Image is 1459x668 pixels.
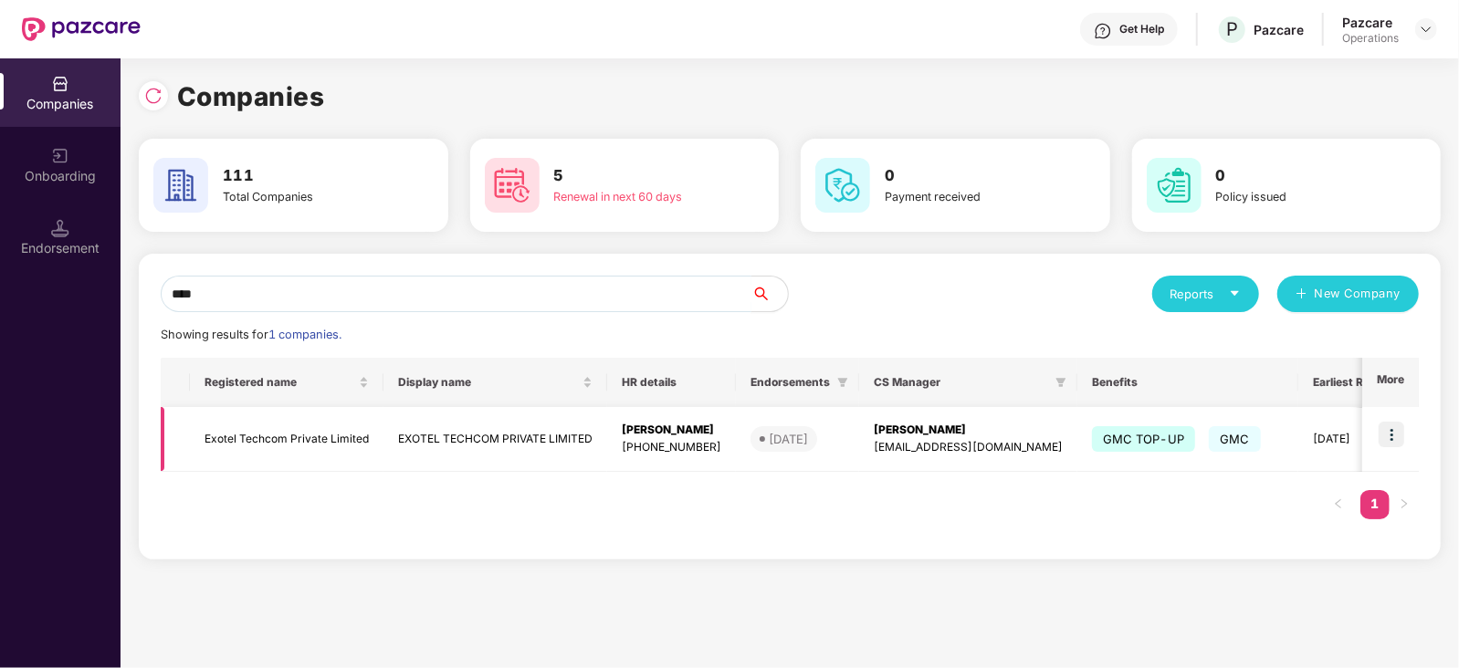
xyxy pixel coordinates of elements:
[1379,422,1404,447] img: icon
[1298,407,1416,472] td: [DATE]
[874,375,1048,390] span: CS Manager
[837,377,848,388] span: filter
[885,164,1042,188] h3: 0
[1342,14,1399,31] div: Pazcare
[190,407,383,472] td: Exotel Techcom Private Limited
[554,164,711,188] h3: 5
[1315,285,1401,303] span: New Company
[1277,276,1419,312] button: plusNew Company
[1324,490,1353,519] li: Previous Page
[1170,285,1241,303] div: Reports
[51,75,69,93] img: svg+xml;base64,PHN2ZyBpZD0iQ29tcGFuaWVzIiB4bWxucz0iaHR0cDovL3d3dy53My5vcmcvMjAwMC9zdmciIHdpZHRoPS...
[750,375,830,390] span: Endorsements
[51,219,69,237] img: svg+xml;base64,PHN2ZyB3aWR0aD0iMTQuNSIgaGVpZ2h0PSIxNC41IiB2aWV3Qm94PSIwIDAgMTYgMTYiIGZpbGw9Im5vbm...
[1055,377,1066,388] span: filter
[1419,22,1433,37] img: svg+xml;base64,PHN2ZyBpZD0iRHJvcGRvd24tMzJ4MzIiIHhtbG5zPSJodHRwOi8vd3d3LnczLm9yZy8yMDAwL3N2ZyIgd2...
[1077,358,1298,407] th: Benefits
[383,358,607,407] th: Display name
[1092,426,1195,452] span: GMC TOP-UP
[1216,164,1373,188] h3: 0
[223,188,380,206] div: Total Companies
[1052,371,1070,393] span: filter
[1342,31,1399,46] div: Operations
[1094,22,1112,40] img: svg+xml;base64,PHN2ZyBpZD0iSGVscC0zMngzMiIgeG1sbnM9Imh0dHA6Ly93d3cudzMub3JnLzIwMDAvc3ZnIiB3aWR0aD...
[1399,498,1410,509] span: right
[750,276,789,312] button: search
[834,371,852,393] span: filter
[750,287,788,301] span: search
[1119,22,1164,37] div: Get Help
[1209,426,1261,452] span: GMC
[144,87,163,105] img: svg+xml;base64,PHN2ZyBpZD0iUmVsb2FkLTMyeDMyIiB4bWxucz0iaHR0cDovL3d3dy53My5vcmcvMjAwMC9zdmciIHdpZH...
[1216,188,1373,206] div: Policy issued
[1147,158,1202,213] img: svg+xml;base64,PHN2ZyB4bWxucz0iaHR0cDovL3d3dy53My5vcmcvMjAwMC9zdmciIHdpZHRoPSI2MCIgaGVpZ2h0PSI2MC...
[622,439,721,456] div: [PHONE_NUMBER]
[153,158,208,213] img: svg+xml;base64,PHN2ZyB4bWxucz0iaHR0cDovL3d3dy53My5vcmcvMjAwMC9zdmciIHdpZHRoPSI2MCIgaGVpZ2h0PSI2MC...
[22,17,141,41] img: New Pazcare Logo
[398,375,579,390] span: Display name
[1226,18,1238,40] span: P
[607,358,736,407] th: HR details
[874,422,1063,439] div: [PERSON_NAME]
[1360,490,1390,519] li: 1
[1229,287,1241,299] span: caret-down
[268,328,341,341] span: 1 companies.
[885,188,1042,206] div: Payment received
[554,188,711,206] div: Renewal in next 60 days
[1362,358,1419,407] th: More
[51,147,69,165] img: svg+xml;base64,PHN2ZyB3aWR0aD0iMjAiIGhlaWdodD0iMjAiIHZpZXdCb3g9IjAgMCAyMCAyMCIgZmlsbD0ibm9uZSIgeG...
[769,430,808,448] div: [DATE]
[1333,498,1344,509] span: left
[1390,490,1419,519] li: Next Page
[815,158,870,213] img: svg+xml;base64,PHN2ZyB4bWxucz0iaHR0cDovL3d3dy53My5vcmcvMjAwMC9zdmciIHdpZHRoPSI2MCIgaGVpZ2h0PSI2MC...
[190,358,383,407] th: Registered name
[1324,490,1353,519] button: left
[874,439,1063,456] div: [EMAIL_ADDRESS][DOMAIN_NAME]
[485,158,540,213] img: svg+xml;base64,PHN2ZyB4bWxucz0iaHR0cDovL3d3dy53My5vcmcvMjAwMC9zdmciIHdpZHRoPSI2MCIgaGVpZ2h0PSI2MC...
[1254,21,1304,38] div: Pazcare
[223,164,380,188] h3: 111
[177,77,325,117] h1: Companies
[161,328,341,341] span: Showing results for
[205,375,355,390] span: Registered name
[383,407,607,472] td: EXOTEL TECHCOM PRIVATE LIMITED
[1360,490,1390,517] a: 1
[1390,490,1419,519] button: right
[1296,287,1307,302] span: plus
[1298,358,1416,407] th: Earliest Renewal
[622,422,721,439] div: [PERSON_NAME]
